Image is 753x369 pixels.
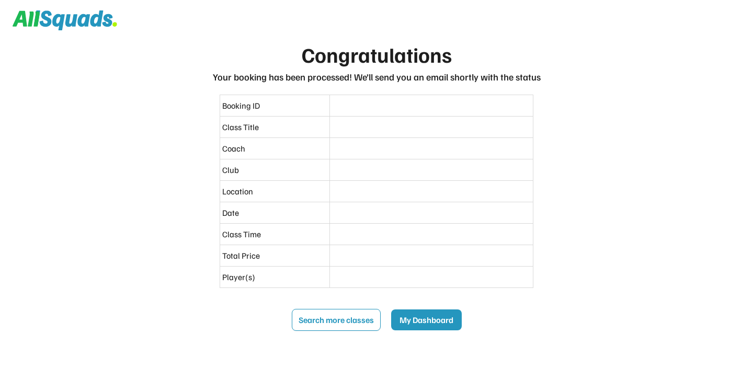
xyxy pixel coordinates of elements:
img: Squad%20Logo.svg [13,10,117,30]
div: Your booking has been processed! We’ll send you an email shortly with the status [213,70,541,84]
div: Player(s) [222,271,327,283]
button: Search more classes [292,309,381,331]
div: Date [222,206,327,219]
div: Coach [222,142,327,155]
div: Congratulations [302,39,452,70]
div: Club [222,164,327,176]
div: Class Title [222,121,327,133]
div: Location [222,185,327,198]
button: My Dashboard [391,309,462,330]
div: Total Price [222,249,327,262]
div: Class Time [222,228,327,240]
div: Booking ID [222,99,327,112]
